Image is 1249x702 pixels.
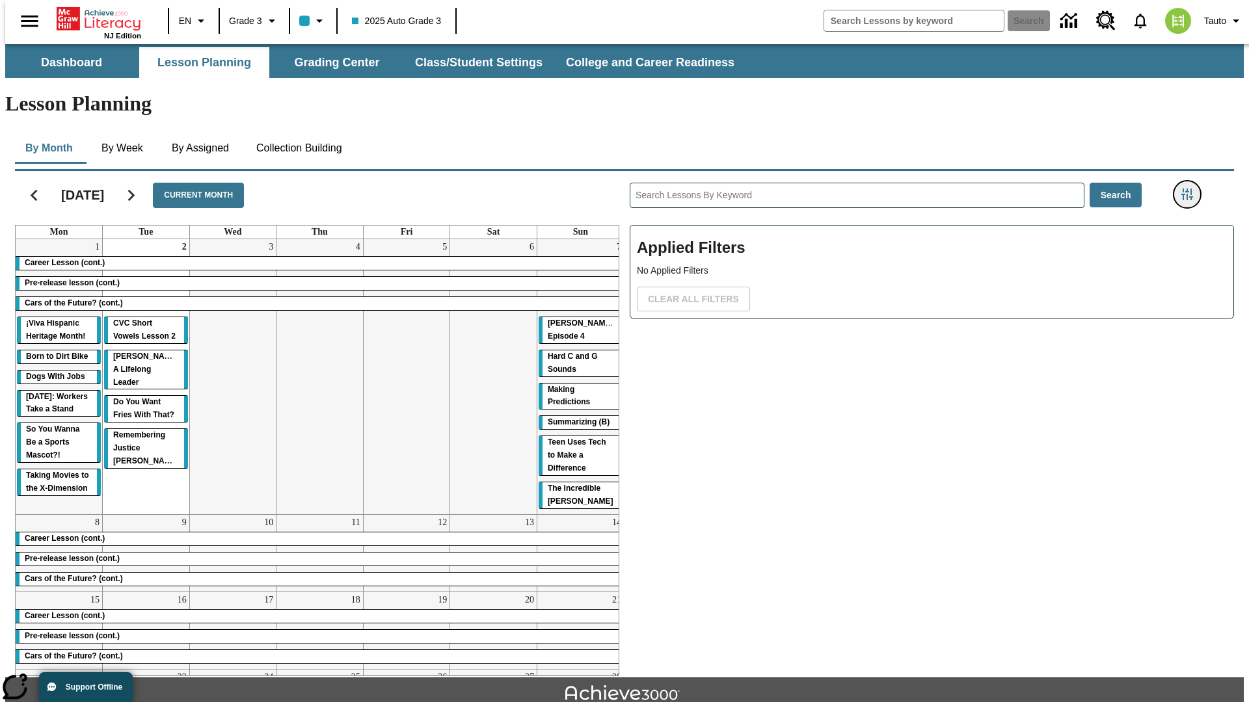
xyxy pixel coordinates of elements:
[18,179,51,212] button: Previous
[548,484,613,506] span: The Incredible Kellee Edwards
[548,352,598,374] span: Hard C and G Sounds
[16,277,624,290] div: Pre-release lesson (cont.)
[16,552,624,565] div: Pre-release lesson (cont.)
[16,532,624,545] div: Career Lesson (cont.)
[139,47,269,78] button: Lesson Planning
[1157,4,1199,38] button: Select a new avatar
[221,226,244,239] a: Wednesday
[173,9,215,32] button: Language: EN, Select a language
[16,257,624,270] div: Career Lesson (cont.)
[435,592,450,608] a: September 19, 2025
[1165,8,1191,34] img: avatar image
[294,9,332,32] button: Class color is light blue. Change class color
[571,226,591,239] a: Sunday
[7,47,137,78] button: Dashboard
[92,515,102,530] a: September 8, 2025
[17,423,101,462] div: So You Wanna Be a Sports Mascot?!
[527,239,537,255] a: September 6, 2025
[309,226,330,239] a: Thursday
[26,392,88,414] span: Labor Day: Workers Take a Stand
[16,573,624,586] div: Cars of the Future? (cont.)
[189,514,276,591] td: September 10, 2025
[25,631,120,640] span: Pre-release lesson (cont.)
[1088,3,1123,38] a: Resource Center, Will open in new tab
[104,396,188,422] div: Do You Want Fries With That?
[104,32,141,40] span: NJ Edition
[16,650,624,663] div: Cars of the Future? (cont.)
[16,610,624,623] div: Career Lesson (cont.)
[450,514,537,591] td: September 13, 2025
[539,383,623,409] div: Making Predictions
[262,515,276,530] a: September 10, 2025
[189,591,276,669] td: September 17, 2025
[363,514,450,591] td: September 12, 2025
[92,239,102,255] a: September 1, 2025
[17,317,101,343] div: ¡Viva Hispanic Heritage Month!
[26,372,85,381] span: Dogs With Jobs
[25,298,123,307] span: Cars of the Future? (cont.)
[39,672,133,702] button: Support Offline
[610,669,624,685] a: September 28, 2025
[57,6,141,32] a: Home
[113,352,181,387] span: Dianne Feinstein: A Lifelong Leader
[16,514,103,591] td: September 8, 2025
[161,133,239,164] button: By Assigned
[104,350,188,389] div: Dianne Feinstein: A Lifelong Leader
[103,514,190,591] td: September 9, 2025
[610,515,624,530] a: September 14, 2025
[548,417,610,426] span: Summarizing (B)
[1123,4,1157,38] a: Notifications
[435,515,450,530] a: September 12, 2025
[113,318,176,341] span: CVC Short Vowels Lesson 2
[26,424,79,460] span: So You Wanna Be a Sports Mascot?!
[103,591,190,669] td: September 16, 2025
[16,591,103,669] td: September 15, 2025
[619,166,1234,676] div: Search
[637,264,1227,278] p: No Applied Filters
[266,239,276,255] a: September 3, 2025
[353,239,363,255] a: September 4, 2025
[556,47,745,78] button: College and Career Readiness
[450,591,537,669] td: September 20, 2025
[539,482,623,508] div: The Incredible Kellee Edwards
[440,239,450,255] a: September 5, 2025
[246,133,353,164] button: Collection Building
[47,226,71,239] a: Monday
[610,592,624,608] a: September 21, 2025
[90,133,155,164] button: By Week
[435,669,450,685] a: September 26, 2025
[61,187,104,203] h2: [DATE]
[276,239,364,514] td: September 4, 2025
[17,350,101,363] div: Born to Dirt Bike
[175,592,189,608] a: September 16, 2025
[229,14,262,28] span: Grade 3
[88,592,102,608] a: September 15, 2025
[548,437,606,473] span: Teen Uses Tech to Make a Difference
[25,574,123,583] span: Cars of the Future? (cont.)
[25,258,105,267] span: Career Lesson (cont.)
[66,682,122,692] span: Support Offline
[276,591,364,669] td: September 18, 2025
[26,318,85,341] span: ¡Viva Hispanic Heritage Month!
[537,591,624,669] td: September 21, 2025
[15,133,83,164] button: By Month
[25,534,105,543] span: Career Lesson (cont.)
[114,179,148,212] button: Next
[537,514,624,591] td: September 14, 2025
[25,611,105,620] span: Career Lesson (cont.)
[630,225,1234,318] div: Applied Filters
[1199,9,1249,32] button: Profile/Settings
[352,14,442,28] span: 2025 Auto Grade 3
[539,350,623,376] div: Hard C and G Sounds
[485,226,502,239] a: Saturday
[26,471,88,493] span: Taking Movies to the X-Dimension
[363,239,450,514] td: September 5, 2025
[16,297,624,310] div: Cars of the Future? (cont.)
[262,592,276,608] a: September 17, 2025
[180,239,189,255] a: September 2, 2025
[16,239,103,514] td: September 1, 2025
[25,554,120,563] span: Pre-release lesson (cont.)
[5,47,746,78] div: SubNavbar
[113,397,174,419] span: Do You Want Fries With That?
[1204,14,1226,28] span: Tauto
